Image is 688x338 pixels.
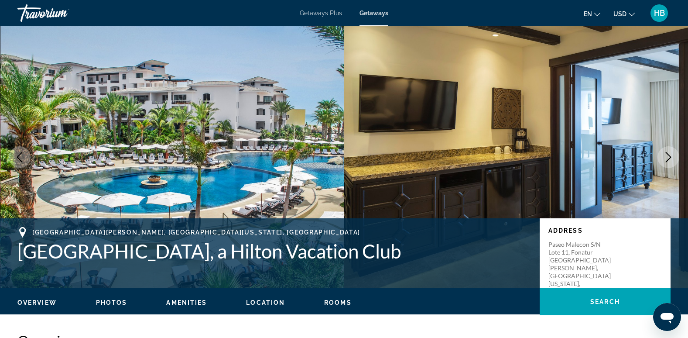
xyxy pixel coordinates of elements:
span: Photos [96,299,127,306]
button: Photos [96,299,127,307]
a: Travorium [17,2,105,24]
button: User Menu [648,4,671,22]
a: Getaways [359,10,388,17]
span: USD [613,10,626,17]
span: [GEOGRAPHIC_DATA][PERSON_NAME], [GEOGRAPHIC_DATA][US_STATE], [GEOGRAPHIC_DATA] [32,229,360,236]
button: Next image [657,146,679,168]
span: Overview [17,299,57,306]
button: Rooms [324,299,352,307]
a: Getaways Plus [300,10,342,17]
span: Amenities [166,299,207,306]
span: Search [590,298,620,305]
span: Rooms [324,299,352,306]
p: Paseo Malecon S/N Lote 11, Fonatur [GEOGRAPHIC_DATA][PERSON_NAME], [GEOGRAPHIC_DATA][US_STATE], [... [548,241,618,296]
button: Amenities [166,299,207,307]
button: Change currency [613,7,635,20]
button: Change language [584,7,600,20]
button: Overview [17,299,57,307]
iframe: Button to launch messaging window [653,303,681,331]
button: Previous image [9,146,31,168]
span: en [584,10,592,17]
span: HB [654,9,665,17]
h1: [GEOGRAPHIC_DATA], a Hilton Vacation Club [17,240,531,262]
button: Location [246,299,285,307]
p: Address [548,227,662,234]
span: Location [246,299,285,306]
button: Search [540,288,671,315]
